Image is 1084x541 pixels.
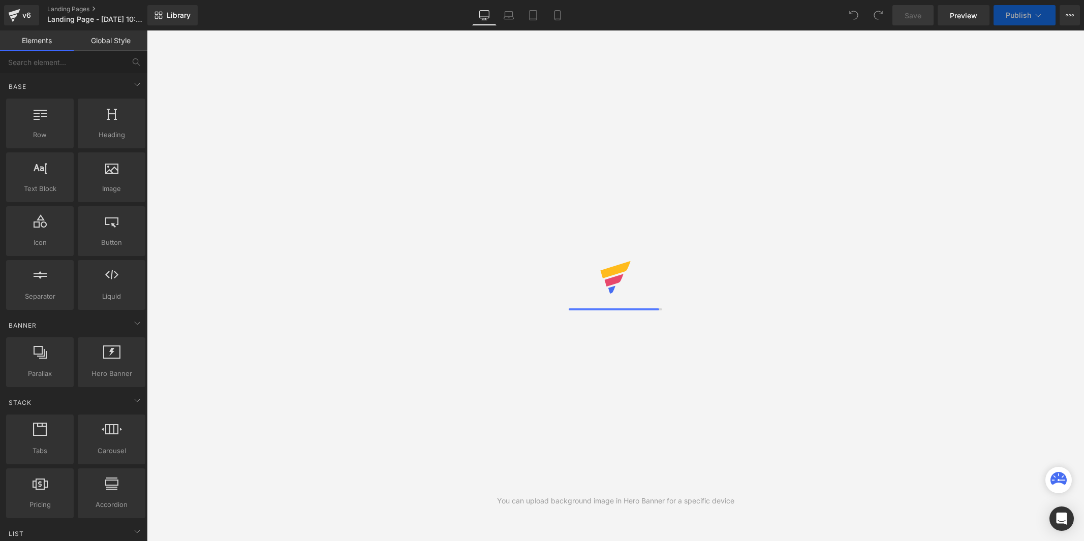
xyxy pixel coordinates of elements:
[844,5,864,25] button: Undo
[47,5,164,13] a: Landing Pages
[545,5,570,25] a: Mobile
[9,237,71,248] span: Icon
[521,5,545,25] a: Tablet
[938,5,989,25] a: Preview
[994,5,1056,25] button: Publish
[81,183,142,194] span: Image
[8,321,38,330] span: Banner
[81,291,142,302] span: Liquid
[497,495,734,506] div: You can upload background image in Hero Banner for a specific device
[497,5,521,25] a: Laptop
[9,499,71,510] span: Pricing
[868,5,888,25] button: Redo
[74,30,147,51] a: Global Style
[20,9,33,22] div: v6
[1049,506,1074,531] div: Open Intercom Messenger
[1060,5,1080,25] button: More
[81,499,142,510] span: Accordion
[9,183,71,194] span: Text Block
[147,5,198,25] a: New Library
[9,291,71,302] span: Separator
[472,5,497,25] a: Desktop
[81,237,142,248] span: Button
[167,11,191,20] span: Library
[9,368,71,379] span: Parallax
[47,15,145,23] span: Landing Page - [DATE] 10:11:53
[905,10,921,21] span: Save
[81,445,142,456] span: Carousel
[8,529,25,538] span: List
[950,10,977,21] span: Preview
[4,5,39,25] a: v6
[9,445,71,456] span: Tabs
[9,130,71,140] span: Row
[8,82,27,91] span: Base
[8,398,33,407] span: Stack
[1006,11,1031,19] span: Publish
[81,130,142,140] span: Heading
[81,368,142,379] span: Hero Banner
